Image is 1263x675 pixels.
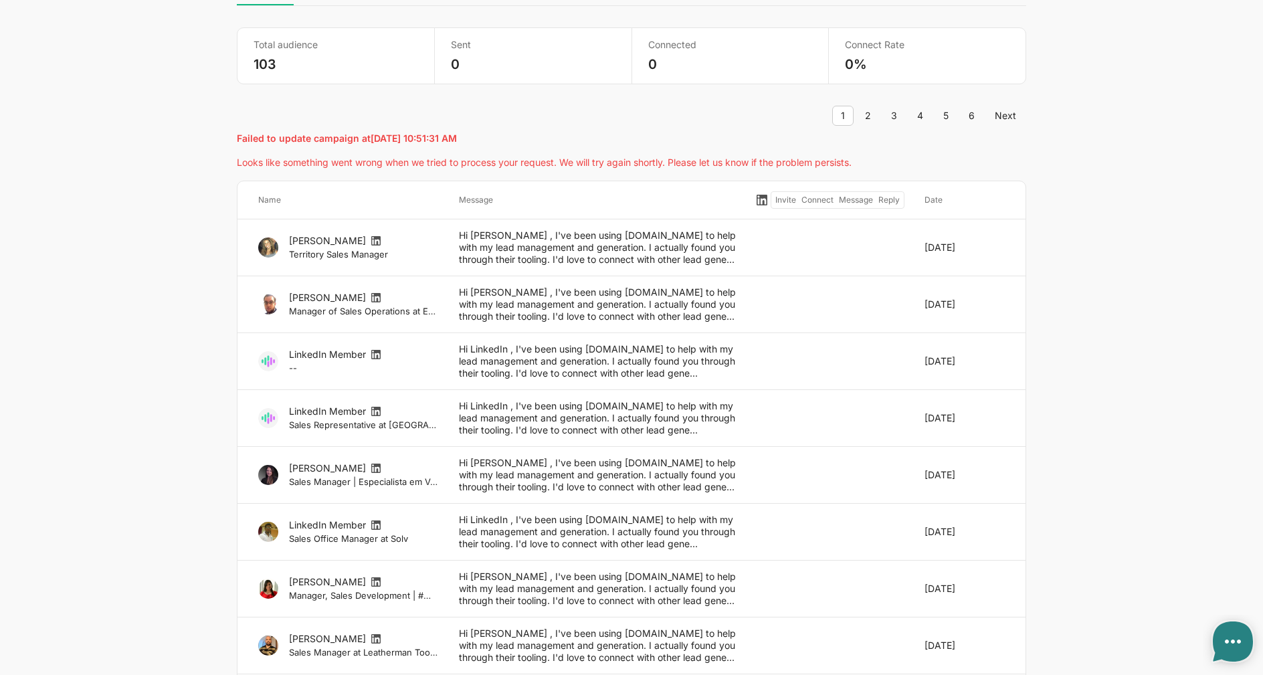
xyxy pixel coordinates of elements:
small: Territory Sales Manager [289,248,438,260]
a: [PERSON_NAME] [289,576,366,587]
p: Sent [451,39,615,51]
div: [DATE] [914,628,1015,664]
p: 103 [254,56,418,73]
span: [DATE] 10:51:31 AM [371,132,457,144]
div: [DATE] [914,514,1015,550]
div: Hi [PERSON_NAME] , I've been using [DOMAIN_NAME] to help with my lead management and generation. ... [448,286,753,322]
div: Hi [PERSON_NAME] , I've been using [DOMAIN_NAME] to help with my lead management and generation. ... [448,571,753,607]
div: Hi LinkedIn , I've been using [DOMAIN_NAME] to help with my lead management and generation. I act... [448,400,753,436]
div: [DATE] [914,571,1015,607]
div: [DATE] [914,286,1015,322]
div: Hi LinkedIn , I've been using [DOMAIN_NAME] to help with my lead management and generation. I act... [448,514,753,550]
p: Connected [648,39,813,51]
a: 3 [882,106,906,126]
small: -- [289,362,438,374]
a: Next [986,106,1025,126]
div: Message [836,193,876,207]
a: 2 [856,106,880,126]
div: Hi [PERSON_NAME] , I've been using [DOMAIN_NAME] to help with my lead management and generation. ... [448,229,753,266]
div: Hi LinkedIn , I've been using [DOMAIN_NAME] to help with my lead management and generation. I act... [448,343,753,379]
span: LinkedIn Member [289,349,366,360]
p: Connect Rate [845,39,1009,51]
div: Hi [PERSON_NAME] , I've been using [DOMAIN_NAME] to help with my lead management and generation. ... [448,457,753,493]
div: Reply [876,193,902,207]
div: [DATE] [914,343,1015,379]
p: Total audience [254,39,418,51]
div: Hi [PERSON_NAME] , I've been using [DOMAIN_NAME] to help with my lead management and generation. ... [448,628,753,664]
p: 0 [451,56,615,73]
span: LinkedIn Member [289,405,366,417]
a: [PERSON_NAME] [289,633,366,644]
a: [PERSON_NAME] [289,462,366,474]
span: LinkedIn Member [289,519,366,531]
small: Manager of Sales Operations at Engage PEO [289,305,438,317]
small: Sales Manager | Especialista em Vendas de Soluções Tecnológicas para o Setor Financeiro | Transfo... [289,476,438,488]
a: [PERSON_NAME] [289,235,366,246]
div: Connect [799,193,836,207]
small: Sales Representative at [GEOGRAPHIC_DATA] [289,419,438,431]
div: [DATE] [914,400,1015,436]
span: 1 [832,106,854,126]
small: Sales Office Manager at Solv [289,533,438,545]
small: Sales Manager at Leatherman Tool Group [289,646,438,658]
div: [DATE] [914,457,1015,493]
small: Manager, Sales Development | #mothernurture🌵 [289,589,438,601]
div: Name [248,191,448,209]
div: [DATE] [914,229,1015,266]
div: Message [448,191,753,209]
p: 0 [648,56,813,73]
a: 6 [960,106,983,126]
a: 5 [935,106,957,126]
a: [PERSON_NAME] [289,292,366,303]
a: 4 [908,106,932,126]
div: Invite [773,193,799,207]
div: Date [914,191,1015,209]
p: Looks like something went wrong when we tried to process your request. We will try again shortly.... [237,157,1026,169]
p: Failed to update campaign at [237,132,1026,144]
p: 0% [845,56,1009,73]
